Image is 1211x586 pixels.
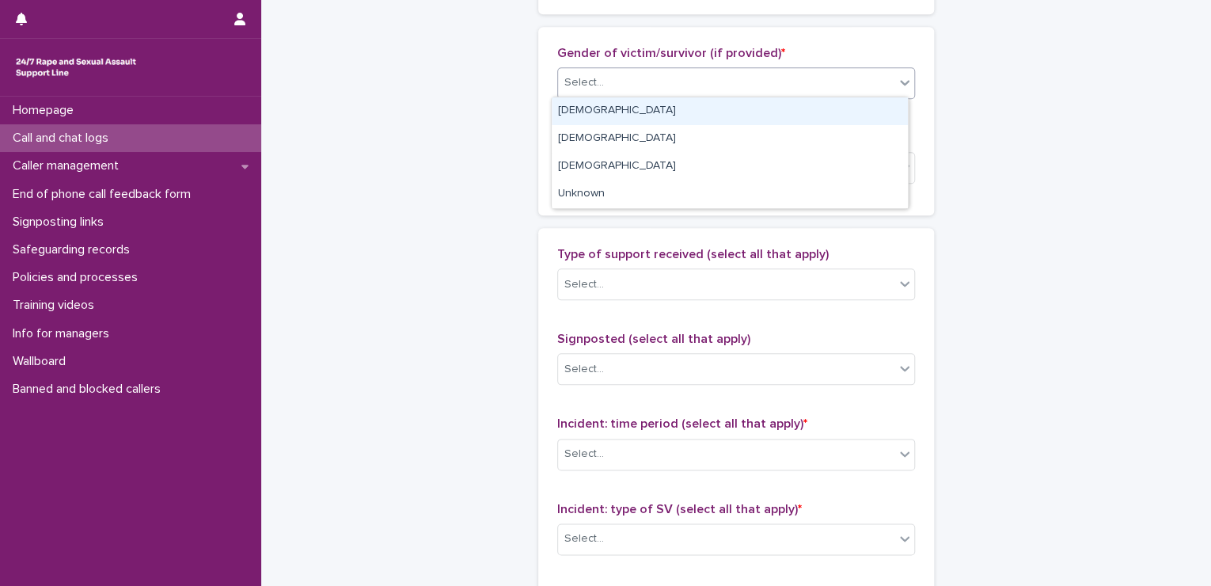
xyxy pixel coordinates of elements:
[564,361,604,378] div: Select...
[6,326,122,341] p: Info for managers
[557,47,785,59] span: Gender of victim/survivor (if provided)
[6,103,86,118] p: Homepage
[6,215,116,230] p: Signposting links
[552,181,908,208] div: Unknown
[6,270,150,285] p: Policies and processes
[564,74,604,91] div: Select...
[552,97,908,125] div: Female
[557,248,829,261] span: Type of support received (select all that apply)
[6,242,142,257] p: Safeguarding records
[564,531,604,547] div: Select...
[6,354,78,369] p: Wallboard
[552,153,908,181] div: Non-binary
[557,503,802,516] span: Incident: type of SV (select all that apply)
[6,382,173,397] p: Banned and blocked callers
[6,131,121,146] p: Call and chat logs
[6,158,131,173] p: Caller management
[557,333,750,345] span: Signposted (select all that apply)
[564,276,604,293] div: Select...
[564,446,604,462] div: Select...
[6,187,203,202] p: End of phone call feedback form
[6,298,107,313] p: Training videos
[552,125,908,153] div: Male
[557,417,807,430] span: Incident: time period (select all that apply)
[13,51,139,83] img: rhQMoQhaT3yELyF149Cw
